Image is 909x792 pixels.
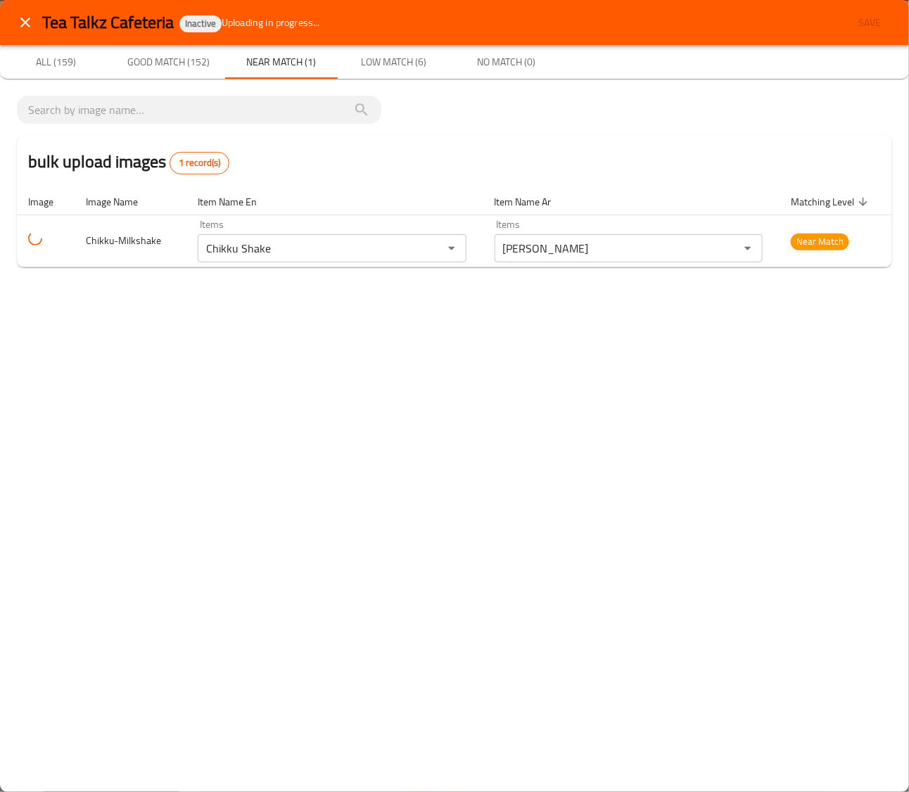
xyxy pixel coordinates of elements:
span: Uploading in progress... [222,15,320,30]
div: Total records count [170,152,229,174]
span: All (159) [8,53,104,71]
input: search [28,98,370,121]
span: Near Match [791,234,849,250]
div: Inactive [179,15,222,32]
button: Open [442,238,462,258]
span: No Match (0) [459,53,554,71]
h2: bulk upload images [28,149,229,174]
span: Image Name [86,193,156,210]
table: enhanced table [17,189,892,268]
span: Matching Level [791,193,872,210]
th: Item Name Ar [483,189,780,215]
span: 1 record(s) [170,156,229,170]
button: Open [738,238,758,258]
span: Near Match (1) [234,53,329,71]
span: Chikku-Milkshake [86,231,161,250]
span: Good Match (152) [121,53,217,71]
span: Low Match (6) [346,53,442,71]
button: close [8,6,42,39]
th: Image [17,189,75,215]
span: Tea Talkz Cafeteria [42,6,174,38]
th: Item Name En [186,189,483,215]
span: Inactive [179,18,222,30]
